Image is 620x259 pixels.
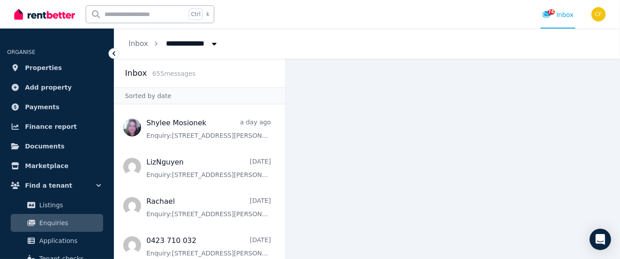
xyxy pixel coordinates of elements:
[542,10,574,19] div: Inbox
[152,70,196,77] span: 655 message s
[114,29,233,59] nav: Breadcrumb
[7,118,107,136] a: Finance report
[25,82,72,93] span: Add property
[7,177,107,194] button: Find a tenant
[7,49,35,55] span: ORGANISE
[11,232,103,250] a: Applications
[114,87,285,104] div: Sorted by date
[129,39,148,48] a: Inbox
[7,137,107,155] a: Documents
[7,78,107,96] a: Add property
[25,141,65,152] span: Documents
[7,59,107,77] a: Properties
[11,196,103,214] a: Listings
[7,157,107,175] a: Marketplace
[39,235,100,246] span: Applications
[25,121,77,132] span: Finance report
[25,160,68,171] span: Marketplace
[590,229,611,250] div: Open Intercom Messenger
[39,218,100,228] span: Enquiries
[146,118,271,140] a: Shylee Mosioneka day agoEnquiry:[STREET_ADDRESS][PERSON_NAME].
[7,98,107,116] a: Payments
[189,8,203,20] span: Ctrl
[25,180,72,191] span: Find a tenant
[39,200,100,210] span: Listings
[14,8,75,21] img: RentBetter
[548,9,555,15] span: 74
[114,104,285,259] nav: Message list
[146,157,271,179] a: LizNguyen[DATE]Enquiry:[STREET_ADDRESS][PERSON_NAME].
[25,102,59,112] span: Payments
[125,67,147,79] h2: Inbox
[146,196,271,218] a: Rachael[DATE]Enquiry:[STREET_ADDRESS][PERSON_NAME].
[25,62,62,73] span: Properties
[591,7,606,21] img: Christos Fassoulidis
[146,235,271,258] a: 0423 710 032[DATE]Enquiry:[STREET_ADDRESS][PERSON_NAME].
[11,214,103,232] a: Enquiries
[206,11,209,18] span: k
